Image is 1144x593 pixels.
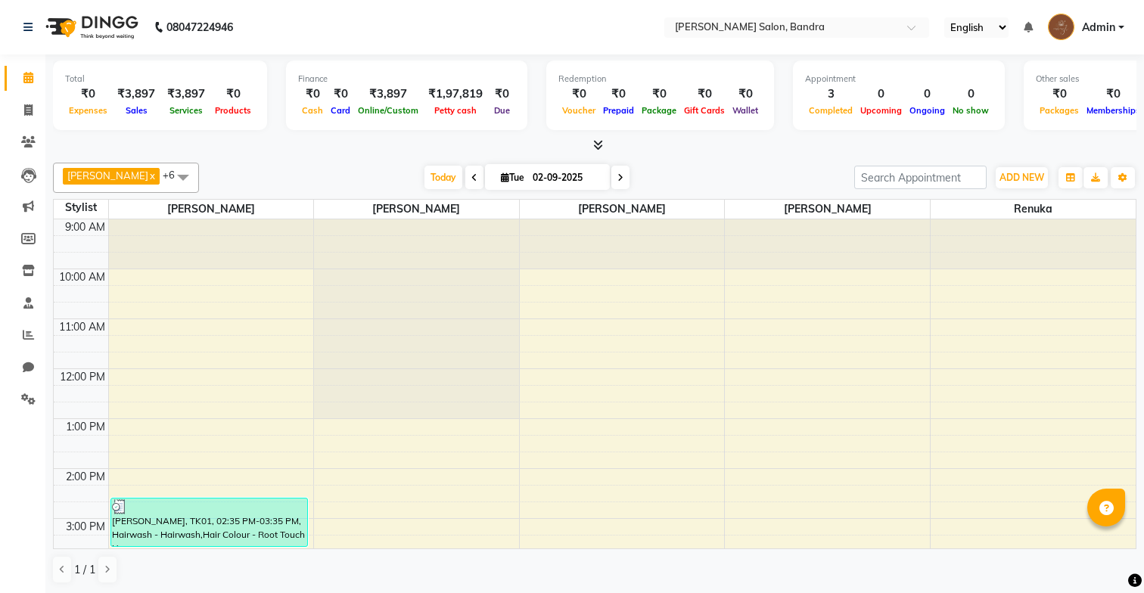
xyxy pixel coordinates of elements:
[558,73,762,85] div: Redemption
[638,85,680,103] div: ₹0
[166,105,207,116] span: Services
[211,85,255,103] div: ₹0
[906,105,949,116] span: Ongoing
[999,172,1044,183] span: ADD NEW
[39,6,142,48] img: logo
[111,498,308,546] div: [PERSON_NAME], TK01, 02:35 PM-03:35 PM, Hairwash - Hairwash,Hair Colour - Root Touch Up
[298,85,327,103] div: ₹0
[56,319,108,335] div: 11:00 AM
[74,562,95,578] span: 1 / 1
[54,200,108,216] div: Stylist
[122,105,151,116] span: Sales
[111,85,161,103] div: ₹3,897
[63,519,108,535] div: 3:00 PM
[354,105,422,116] span: Online/Custom
[148,169,155,182] a: x
[166,6,233,48] b: 08047224946
[422,85,489,103] div: ₹1,97,819
[489,85,515,103] div: ₹0
[1083,85,1144,103] div: ₹0
[949,85,993,103] div: 0
[298,105,327,116] span: Cash
[63,469,108,485] div: 2:00 PM
[949,105,993,116] span: No show
[354,85,422,103] div: ₹3,897
[431,105,480,116] span: Petty cash
[805,105,856,116] span: Completed
[558,85,599,103] div: ₹0
[65,85,111,103] div: ₹0
[856,105,906,116] span: Upcoming
[56,269,108,285] div: 10:00 AM
[805,73,993,85] div: Appointment
[725,200,930,219] span: [PERSON_NAME]
[1036,105,1083,116] span: Packages
[109,200,314,219] span: [PERSON_NAME]
[1036,85,1083,103] div: ₹0
[520,200,725,219] span: [PERSON_NAME]
[161,85,211,103] div: ₹3,897
[1048,14,1074,40] img: Admin
[211,105,255,116] span: Products
[996,167,1048,188] button: ADD NEW
[906,85,949,103] div: 0
[327,105,354,116] span: Card
[1082,20,1115,36] span: Admin
[490,105,514,116] span: Due
[1080,532,1129,578] iframe: chat widget
[558,105,599,116] span: Voucher
[1083,105,1144,116] span: Memberships
[424,166,462,189] span: Today
[931,200,1136,219] span: Renuka
[680,105,729,116] span: Gift Cards
[528,166,604,189] input: 2025-09-02
[65,73,255,85] div: Total
[62,219,108,235] div: 9:00 AM
[163,169,186,181] span: +6
[680,85,729,103] div: ₹0
[67,169,148,182] span: [PERSON_NAME]
[805,85,856,103] div: 3
[497,172,528,183] span: Tue
[314,200,519,219] span: [PERSON_NAME]
[599,105,638,116] span: Prepaid
[638,105,680,116] span: Package
[298,73,515,85] div: Finance
[65,105,111,116] span: Expenses
[729,105,762,116] span: Wallet
[327,85,354,103] div: ₹0
[856,85,906,103] div: 0
[729,85,762,103] div: ₹0
[854,166,987,189] input: Search Appointment
[599,85,638,103] div: ₹0
[57,369,108,385] div: 12:00 PM
[63,419,108,435] div: 1:00 PM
